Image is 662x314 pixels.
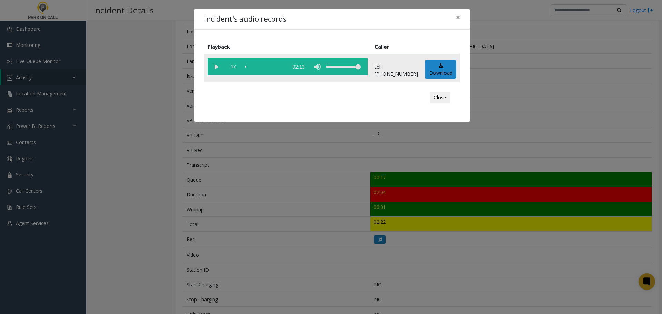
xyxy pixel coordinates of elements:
th: Caller [371,39,422,54]
div: volume level [326,58,361,75]
p: tel:[PHONE_NUMBER] [375,63,418,78]
span: playback speed button [225,58,242,75]
th: Playback [204,39,371,54]
span: × [456,12,460,22]
h4: Incident's audio records [204,14,287,25]
button: Close [451,9,465,26]
div: scrub bar [245,58,285,75]
button: Close [430,92,450,103]
a: Download [425,60,456,79]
